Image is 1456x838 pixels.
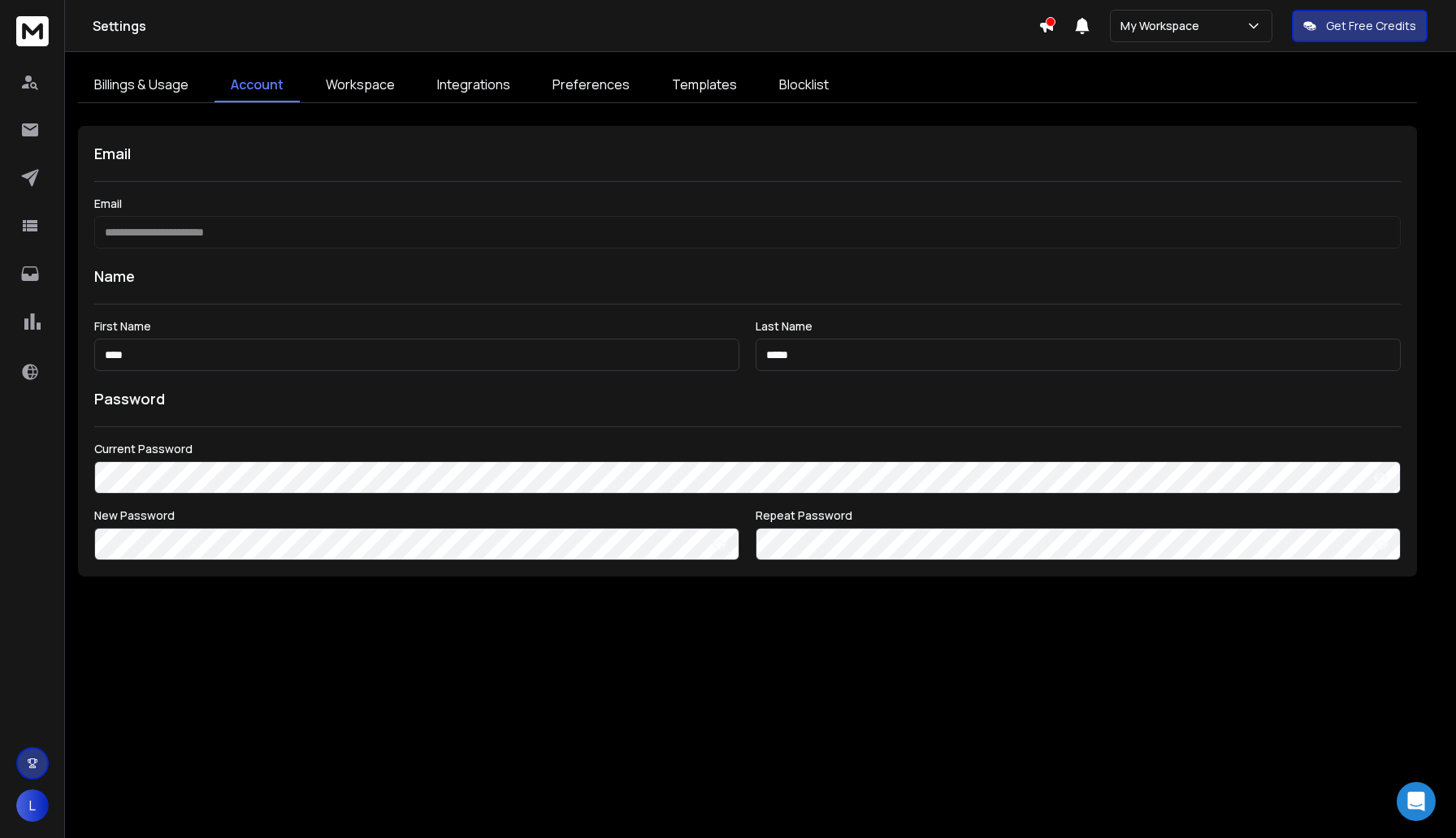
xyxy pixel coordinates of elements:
[1397,782,1436,821] div: Open Intercom Messenger
[656,68,753,102] a: Templates
[756,321,1401,332] label: Last Name
[1292,10,1428,42] button: Get Free Credits
[94,142,1401,165] h1: Email
[536,68,646,102] a: Preferences
[756,510,1401,521] label: Repeat Password
[1120,18,1206,34] p: My Workspace
[214,68,300,102] a: Account
[763,68,845,102] a: Blocklist
[94,387,165,410] h1: Password
[310,68,411,102] a: Workspace
[78,68,205,102] a: Billings & Usage
[93,16,1038,36] h1: Settings
[94,321,739,332] label: First Name
[94,443,1401,455] label: Current Password
[1326,18,1416,34] p: Get Free Credits
[94,510,739,521] label: New Password
[421,68,526,102] a: Integrations
[94,198,1401,209] label: Email
[94,265,1401,287] h1: Name
[16,789,49,822] button: L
